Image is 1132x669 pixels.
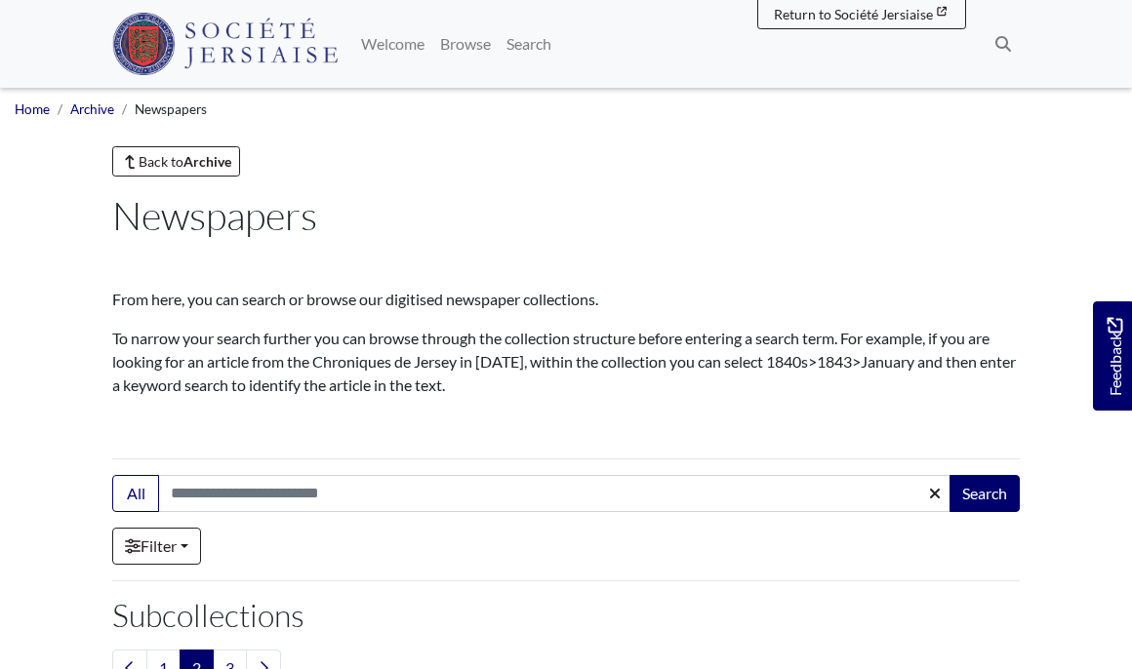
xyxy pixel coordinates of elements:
a: Browse [432,24,499,63]
h1: Newspapers [112,192,1020,239]
h2: Subcollections [112,597,1020,634]
a: Back toArchive [112,146,240,177]
a: Welcome [353,24,432,63]
span: Newspapers [135,101,207,117]
p: To narrow your search further you can browse through the collection structure before entering a s... [112,327,1020,397]
button: All [112,475,159,512]
img: Société Jersiaise [112,13,338,75]
a: Société Jersiaise logo [112,8,338,80]
a: Filter [112,528,201,565]
a: Search [499,24,559,63]
font: Feedback [1105,333,1123,396]
font: Filter [141,536,177,555]
a: Would you like to provide feedback? [1093,301,1132,411]
p: From here, you can search or browse our digitised newspaper collections. [112,288,1020,311]
span: Return to Société Jersiaise [774,6,933,22]
button: Search [950,475,1020,512]
a: Home [15,101,50,117]
font: Back to [139,153,231,170]
a: Archive [70,101,114,117]
input: Search this collection... [158,475,951,512]
strong: Archive [183,153,231,170]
